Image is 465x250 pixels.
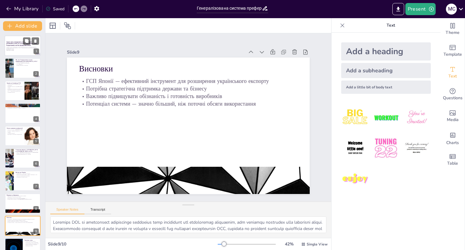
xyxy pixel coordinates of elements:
[7,106,39,107] p: Сільське господарство: м’ясо, ягоди, овочі
[7,199,39,200] p: Низький рівень обізнаності серед [DEMOGRAPHIC_DATA] експортерів
[307,242,328,247] span: Single View
[403,104,431,132] img: 3.jpeg
[347,18,434,33] p: Text
[7,222,39,223] p: Потенціал системи — значно більший, ніж поточні обсяги використання
[5,193,41,213] div: 8
[447,160,458,167] span: Table
[440,62,465,84] div: Add text boxes
[64,22,71,29] span: Position
[46,6,64,12] div: Saved
[341,42,431,61] div: Add a heading
[448,73,457,80] span: Text
[5,126,41,146] div: https://cdn.sendsteps.com/images/logo/sendsteps_logo_white.pnghttps://cdn.sendsteps.com/images/lo...
[7,196,39,197] p: Відсутність двосторонньої угоди про вільну торгівлю
[282,241,296,247] div: 42 %
[7,86,23,88] p: Можливість експорту понад 3600 товарних позицій
[447,117,459,123] span: Media
[15,61,39,63] p: ГСП була запроваджена у 1971 році
[446,140,459,146] span: Charts
[372,134,400,162] img: 5.jpeg
[446,29,460,36] span: Theme
[7,194,39,196] p: Виклики та обмеження
[372,104,400,132] img: 2.jpeg
[440,84,465,105] div: Get real-time input from your audience
[15,63,39,64] p: ГСП надає знижені або нульові мита
[25,239,39,241] p: Заключне слово
[160,8,256,210] p: Важливо підвищувати обізнаність і готовність виробників
[33,229,39,234] div: 9
[15,154,39,155] p: Потенціал використання ГСП — високий
[197,4,262,13] input: Insert title
[50,208,84,214] button: Speaker Notes
[3,21,42,31] button: Add slide
[440,105,465,127] div: Add images, graphics, shapes or video
[7,127,23,129] p: Умови отримання преференцій
[33,206,39,212] div: 8
[7,129,23,130] p: Товар має походити з [GEOGRAPHIC_DATA]
[7,88,23,90] p: Преференції застосовуються до товарів, що відповідають критеріям походження
[33,184,39,189] div: 7
[6,50,39,51] p: Generated with [URL]
[440,18,465,40] div: Change the overall theme
[7,90,23,93] p: ГСП — стратегічний інструмент для розширення експорту
[341,134,369,162] img: 4.jpeg
[5,103,41,123] div: https://cdn.sendsteps.com/images/logo/sendsteps_logo_white.pnghttps://cdn.sendsteps.com/images/lo...
[440,149,465,171] div: Add a table
[6,41,37,46] strong: Аналіз змісту міжнародних угод, що укладені [GEOGRAPHIC_DATA], як суб’єктом міжнародного права: Г...
[5,58,41,78] div: https://cdn.sendsteps.com/images/logo/sendsteps_logo_white.pnghttps://cdn.sendsteps.com/images/lo...
[443,95,463,101] span: Questions
[7,220,39,221] p: Потрібна стратегічна підтримка держави та бізнесу
[7,107,39,108] p: Промисловість: цемент, хімікати, текстиль
[6,46,39,50] p: Україна як суб’єкт міжнародного права активно інтегрується у глобальні торговельні системи. Одним...
[7,221,39,222] p: Важливо підвищувати обізнаність і готовність виробників
[15,64,39,65] p: Діє до 2031 року
[15,59,39,62] p: Що таке Генералізована система преференцій (ГСП) [GEOGRAPHIC_DATA]?
[33,71,39,77] div: 2
[33,94,39,99] div: 3
[5,148,41,168] div: https://cdn.sendsteps.com/images/logo/sendsteps_logo_white.pnghttps://cdn.sendsteps.com/images/lo...
[15,173,39,175] p: Зниження мит — конкурентна перевага
[7,134,23,135] p: Відповідність японським стандартам JIS
[405,3,436,15] button: Present
[50,216,326,233] textarea: Loremips DOL si ametconsect adipiscinge seddoeius temp incididunt utl etdoloremag aliquaenim, adm...
[7,82,23,84] p: Україна як бенефіціар ГСП
[5,35,41,56] div: https://cdn.sendsteps.com/images/logo/sendsteps_logo_white.pnghttps://cdn.sendsteps.com/images/lo...
[7,219,39,220] p: ГСП Японії — ефективний інструмент для розширення українського експорту
[7,133,23,134] p: Сертифікат форми A
[7,196,39,198] p: Обмеження на окремі категорії товарів
[33,139,39,144] div: 5
[341,81,431,94] div: Add a little bit of body text
[440,40,465,62] div: Add ready made slides
[167,5,262,207] p: Потрібна стратегічна підтримка держави та бізнесу
[5,171,41,191] div: 7
[7,84,23,86] p: Україна включена до переліку країн-бенефіціарів
[5,4,41,14] button: My Library
[15,174,39,176] p: Доступ до японського ринку — одного з найбільших у світі
[33,116,39,122] div: 4
[440,127,465,149] div: Add charts and graphs
[392,3,404,15] button: Export to PowerPoint
[15,65,39,66] p: Охоплює 127 країн і 5 територій
[25,241,39,246] p: Успішна інтеграція України в Генералізовану систему преференцій Японії відкриває нові можливості ...
[15,176,39,177] p: Стимул для модернізації виробництва
[48,21,58,31] div: Layout
[7,198,39,199] p: Високі вимоги до якості, маркування, сертифікації
[341,63,431,78] div: Add a subheading
[5,81,41,101] div: https://cdn.sendsteps.com/images/logo/sendsteps_logo_white.pnghttps://cdn.sendsteps.com/images/lo...
[403,134,431,162] img: 6.jpeg
[446,3,457,15] button: М С
[84,208,111,214] button: Transcript
[15,149,39,152] p: Статистика імпорту з [GEOGRAPHIC_DATA] до [GEOGRAPHIC_DATA] за ГСП
[341,165,369,193] img: 7.jpeg
[446,4,457,15] div: М С
[7,104,39,106] p: Категорії товарів, що підпадають під ГСП
[7,108,39,109] p: Преференції не охоплюють усі товари — є винятки
[48,241,218,247] div: Slide 9 / 10
[444,51,462,58] span: Template
[341,104,369,132] img: 1.jpeg
[23,37,30,44] button: Duplicate Slide
[173,2,269,204] p: ГСП Японії — ефективний інструмент для розширення українського експорту
[153,11,249,213] p: Потенціал системи — значно більший, ніж поточні обсяги використання
[32,37,39,44] button: Delete Slide
[15,153,39,154] p: Основні товари: метали, хімія, деревина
